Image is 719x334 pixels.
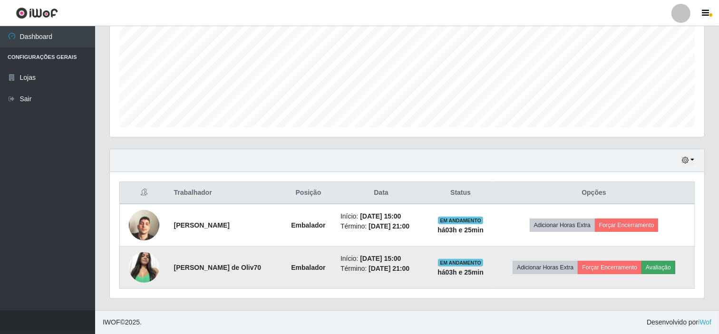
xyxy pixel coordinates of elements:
[340,254,422,264] li: Início:
[641,261,675,274] button: Avaliação
[438,259,483,267] span: EM ANDAMENTO
[103,318,120,326] span: IWOF
[16,7,58,19] img: CoreUI Logo
[647,317,711,327] span: Desenvolvido por
[168,182,282,204] th: Trabalhador
[428,182,494,204] th: Status
[335,182,428,204] th: Data
[437,226,484,234] strong: há 03 h e 25 min
[360,255,401,262] time: [DATE] 15:00
[129,247,159,287] img: 1727212594442.jpeg
[494,182,694,204] th: Opções
[174,221,230,229] strong: [PERSON_NAME]
[438,217,483,224] span: EM ANDAMENTO
[530,219,595,232] button: Adicionar Horas Extra
[369,265,409,272] time: [DATE] 21:00
[360,212,401,220] time: [DATE] 15:00
[282,182,335,204] th: Posição
[103,317,142,327] span: © 2025 .
[340,221,422,231] li: Término:
[291,264,325,271] strong: Embalador
[578,261,641,274] button: Forçar Encerramento
[340,211,422,221] li: Início:
[291,221,325,229] strong: Embalador
[174,264,262,271] strong: [PERSON_NAME] de Oliv70
[437,268,484,276] strong: há 03 h e 25 min
[698,318,711,326] a: iWof
[340,264,422,274] li: Término:
[595,219,659,232] button: Forçar Encerramento
[369,222,409,230] time: [DATE] 21:00
[513,261,578,274] button: Adicionar Horas Extra
[129,198,159,252] img: 1739480983159.jpeg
